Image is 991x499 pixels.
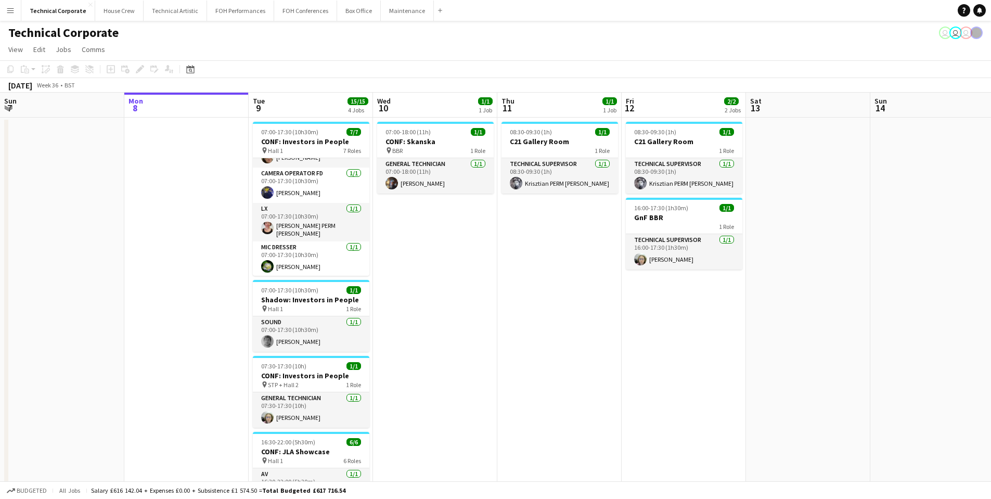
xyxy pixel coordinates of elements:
[253,295,369,304] h3: Shadow: Investors in People
[253,447,369,456] h3: CONF: JLA Showcase
[56,45,71,54] span: Jobs
[261,438,315,446] span: 16:30-22:00 (5h30m)
[253,371,369,380] h3: CONF: Investors in People
[78,43,109,56] a: Comms
[268,381,299,389] span: STP + Hall 2
[57,487,82,494] span: All jobs
[82,45,105,54] span: Comms
[4,96,17,106] span: Sun
[385,128,431,136] span: 07:00-18:00 (11h)
[5,485,48,496] button: Budgeted
[52,43,75,56] a: Jobs
[873,102,887,114] span: 14
[626,158,742,194] app-card-role: Technical Supervisor1/108:30-09:30 (1h)Krisztian PERM [PERSON_NAME]
[949,27,962,39] app-user-avatar: Liveforce Admin
[127,102,143,114] span: 8
[970,27,983,39] app-user-avatar: Gabrielle Barr
[595,147,610,155] span: 1 Role
[381,1,434,21] button: Maintenance
[65,81,75,89] div: BST
[377,137,494,146] h3: CONF: Skanska
[501,137,618,146] h3: C21 Gallery Room
[501,158,618,194] app-card-role: Technical Supervisor1/108:30-09:30 (1h)Krisztian PERM [PERSON_NAME]
[470,147,485,155] span: 1 Role
[626,198,742,270] app-job-card: 16:00-17:30 (1h30m)1/1GnF BBR1 RoleTechnical Supervisor1/116:00-17:30 (1h30m)[PERSON_NAME]
[262,487,345,494] span: Total Budgeted £617 716.54
[392,147,403,155] span: BBR
[750,96,762,106] span: Sat
[268,457,283,465] span: Hall 1
[471,128,485,136] span: 1/1
[253,356,369,428] app-job-card: 07:30-17:30 (10h)1/1CONF: Investors in People STP + Hall 21 RoleGeneral Technician1/107:30-17:30 ...
[377,96,391,106] span: Wed
[346,305,361,313] span: 1 Role
[4,43,27,56] a: View
[348,106,368,114] div: 4 Jobs
[253,168,369,203] app-card-role: Camera Operator FD1/107:00-17:30 (10h30m)[PERSON_NAME]
[261,128,318,136] span: 07:00-17:30 (10h30m)
[253,316,369,352] app-card-role: Sound1/107:00-17:30 (10h30m)[PERSON_NAME]
[268,147,283,155] span: Hall 1
[253,241,369,277] app-card-role: Mic Dresser1/107:00-17:30 (10h30m)[PERSON_NAME]
[346,362,361,370] span: 1/1
[626,234,742,270] app-card-role: Technical Supervisor1/116:00-17:30 (1h30m)[PERSON_NAME]
[749,102,762,114] span: 13
[603,106,616,114] div: 1 Job
[719,204,734,212] span: 1/1
[346,381,361,389] span: 1 Role
[33,45,45,54] span: Edit
[251,102,265,114] span: 9
[346,286,361,294] span: 1/1
[478,97,493,105] span: 1/1
[595,128,610,136] span: 1/1
[346,438,361,446] span: 6/6
[144,1,207,21] button: Technical Artistic
[602,97,617,105] span: 1/1
[261,362,306,370] span: 07:30-17:30 (10h)
[874,96,887,106] span: Sun
[634,128,676,136] span: 08:30-09:30 (1h)
[17,487,47,494] span: Budgeted
[253,203,369,241] app-card-role: LX1/107:00-17:30 (10h30m)[PERSON_NAME] PERM [PERSON_NAME]
[377,122,494,194] app-job-card: 07:00-18:00 (11h)1/1CONF: Skanska BBR1 RoleGeneral Technician1/107:00-18:00 (11h)[PERSON_NAME]
[719,223,734,231] span: 1 Role
[21,1,95,21] button: Technical Corporate
[348,97,368,105] span: 15/15
[261,286,318,294] span: 07:00-17:30 (10h30m)
[8,25,119,41] h1: Technical Corporate
[253,280,369,352] app-job-card: 07:00-17:30 (10h30m)1/1Shadow: Investors in People Hall 11 RoleSound1/107:00-17:30 (10h30m)[PERSO...
[343,147,361,155] span: 7 Roles
[634,204,688,212] span: 16:00-17:30 (1h30m)
[719,147,734,155] span: 1 Role
[128,96,143,106] span: Mon
[960,27,972,39] app-user-avatar: Liveforce Admin
[8,45,23,54] span: View
[501,122,618,194] app-job-card: 08:30-09:30 (1h)1/1C21 Gallery Room1 RoleTechnical Supervisor1/108:30-09:30 (1h)Krisztian PERM [P...
[343,457,361,465] span: 6 Roles
[274,1,337,21] button: FOH Conferences
[626,213,742,222] h3: GnF BBR
[501,96,514,106] span: Thu
[253,122,369,276] app-job-card: 07:00-17:30 (10h30m)7/7CONF: Investors in People Hall 17 RolesAV1/107:00-17:30 (10h30m)[PERSON_NA...
[34,81,60,89] span: Week 36
[95,1,144,21] button: House Crew
[939,27,951,39] app-user-avatar: Vaida Pikzirne
[500,102,514,114] span: 11
[626,122,742,194] app-job-card: 08:30-09:30 (1h)1/1C21 Gallery Room1 RoleTechnical Supervisor1/108:30-09:30 (1h)Krisztian PERM [P...
[346,128,361,136] span: 7/7
[626,137,742,146] h3: C21 Gallery Room
[29,43,49,56] a: Edit
[207,1,274,21] button: FOH Performances
[624,102,634,114] span: 12
[253,96,265,106] span: Tue
[376,102,391,114] span: 10
[253,137,369,146] h3: CONF: Investors in People
[8,80,32,91] div: [DATE]
[3,102,17,114] span: 7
